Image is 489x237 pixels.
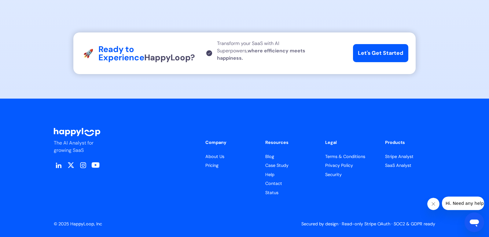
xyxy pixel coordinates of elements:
a: Watch HappyLoop videos on YouTub [90,162,100,171]
a: Follow HappyLoop on Twitter [66,162,76,171]
a: HappyLoop's Terms & Conditions [385,153,435,160]
div: © 2025 HappyLoop, Inc [54,221,102,228]
a: Read HappyLoop case studies [265,153,315,160]
p: Transform your SaaS with AI Superpowers, [217,40,325,62]
iframe: Message from company [442,197,484,210]
a: HappyLoop's Privacy Policy [325,162,375,169]
a: Visit HappyLoop on LinkedIn [54,161,64,172]
a: View HappyLoop pricing plans [205,162,256,169]
h2: 🚀 [83,49,94,58]
iframe: Button to launch messaging window [465,213,484,232]
strong: where efficiency meets happiness. [217,47,305,61]
a: Secured by design · Read-only Stripe OAuth · SOC2 & GDPR ready [301,221,435,227]
a: HappyLoop's Terms & Conditions [325,153,375,160]
a: HappyLoop's Security Page [325,171,375,178]
h2: HappyLoop? [98,45,201,62]
a: Contact HappyLoop support [265,180,315,187]
a: Let's Get Started [353,44,408,62]
iframe: Close message [427,198,439,210]
div: Company [205,139,256,146]
a: Read HappyLoop case studies [265,162,315,169]
span: Ready to Experience [98,44,144,63]
span: Hi. Need any help? [4,4,44,9]
div: Legal [325,139,375,146]
p: The AI Analyst for growing SaaS [54,139,104,154]
div: Resources [265,139,315,146]
a: HappyLoop's Status [265,190,315,196]
div: Products [385,139,435,146]
a: Learn more about HappyLoop [205,153,256,160]
a: HappyLoop's Privacy Policy [385,162,435,169]
a: Get help with HappyLoop [265,171,315,178]
a: Visit HappyLoop on Instagram [78,162,88,171]
div: Let's Get Started [358,49,403,57]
